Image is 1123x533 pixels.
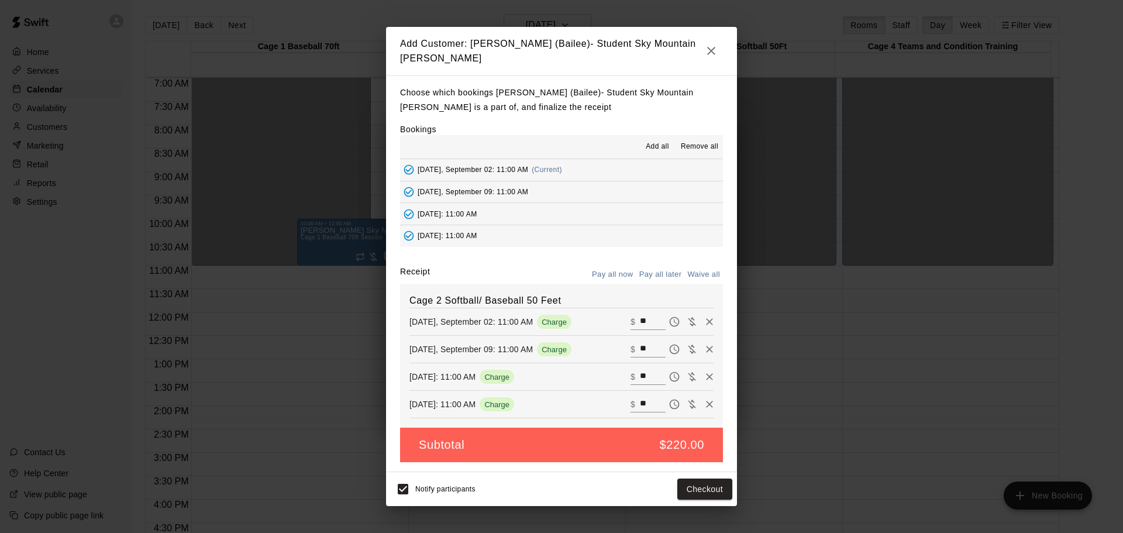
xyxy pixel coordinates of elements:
[683,399,701,409] span: Waive payment
[646,141,669,153] span: Add all
[631,343,635,355] p: $
[415,485,476,493] span: Notify participants
[386,27,737,75] h2: Add Customer: [PERSON_NAME] (Bailee)- Student Sky Mountain [PERSON_NAME]
[480,400,514,409] span: Charge
[676,137,723,156] button: Remove all
[409,371,476,383] p: [DATE]: 11:00 AM
[683,344,701,354] span: Waive payment
[418,209,477,218] span: [DATE]: 11:00 AM
[666,372,683,381] span: Pay later
[400,205,418,223] button: Added - Collect Payment
[400,181,723,203] button: Added - Collect Payment[DATE], September 09: 11:00 AM
[683,372,701,381] span: Waive payment
[701,341,718,358] button: Remove
[418,232,477,240] span: [DATE]: 11:00 AM
[400,203,723,225] button: Added - Collect Payment[DATE]: 11:00 AM
[480,373,514,381] span: Charge
[666,399,683,409] span: Pay later
[418,166,528,174] span: [DATE], September 02: 11:00 AM
[681,141,718,153] span: Remove all
[631,371,635,383] p: $
[666,317,683,326] span: Pay later
[677,479,732,500] button: Checkout
[537,318,571,326] span: Charge
[639,137,676,156] button: Add all
[400,266,430,284] label: Receipt
[400,227,418,245] button: Added - Collect Payment
[400,85,723,114] p: Choose which bookings [PERSON_NAME] (Bailee)- Student Sky Mountain [PERSON_NAME] is a part of, an...
[589,266,636,284] button: Pay all now
[666,344,683,354] span: Pay later
[631,316,635,328] p: $
[409,316,533,328] p: [DATE], September 02: 11:00 AM
[631,398,635,410] p: $
[419,437,464,453] h5: Subtotal
[684,266,723,284] button: Waive all
[409,398,476,410] p: [DATE]: 11:00 AM
[400,125,436,134] label: Bookings
[400,161,418,178] button: Added - Collect Payment
[532,166,562,174] span: (Current)
[660,437,705,453] h5: $220.00
[400,183,418,201] button: Added - Collect Payment
[701,313,718,331] button: Remove
[701,368,718,386] button: Remove
[400,225,723,247] button: Added - Collect Payment[DATE]: 11:00 AM
[418,188,528,196] span: [DATE], September 09: 11:00 AM
[409,343,533,355] p: [DATE], September 09: 11:00 AM
[400,159,723,181] button: Added - Collect Payment[DATE], September 02: 11:00 AM(Current)
[409,293,714,308] h6: Cage 2 Softball/ Baseball 50 Feet
[701,396,718,413] button: Remove
[683,317,701,326] span: Waive payment
[636,266,685,284] button: Pay all later
[537,345,571,354] span: Charge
